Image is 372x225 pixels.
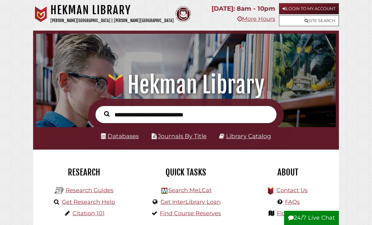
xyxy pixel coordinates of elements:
a: Get Research Help [62,198,115,205]
a: Site Search [279,15,339,26]
a: Research Guides [66,187,113,194]
a: Library Catalog [226,133,271,140]
button: Search [101,110,113,118]
p: [DATE]: 8am - 10pm [212,3,275,14]
img: Calvin Theological Seminary [175,6,191,22]
h1: Hekman Library [50,3,174,17]
a: Journals By Title [158,133,206,140]
h2: About [242,167,334,178]
a: Login to My Account [279,3,339,14]
a: Find Course Reserves [160,210,221,217]
a: FAQs [285,198,300,205]
img: Calvin University [33,6,49,22]
h2: Quick Tasks [140,167,232,178]
a: More Hours [237,15,275,22]
a: Citation 101 [73,210,105,217]
h1: Hekman Library [42,71,330,99]
img: Hekman Library Logo [55,186,64,195]
img: Hekman Library Logo [161,188,167,194]
a: Search MeLCat [168,187,212,194]
h2: Research [38,167,130,178]
p: [PERSON_NAME][GEOGRAPHIC_DATA] | [PERSON_NAME][GEOGRAPHIC_DATA] [50,17,174,24]
i: Search [104,111,110,117]
a: Contact Us [276,187,308,194]
a: Floor Maps [277,210,308,217]
a: Databases [101,133,139,140]
a: Get InterLibrary Loan [160,198,221,205]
